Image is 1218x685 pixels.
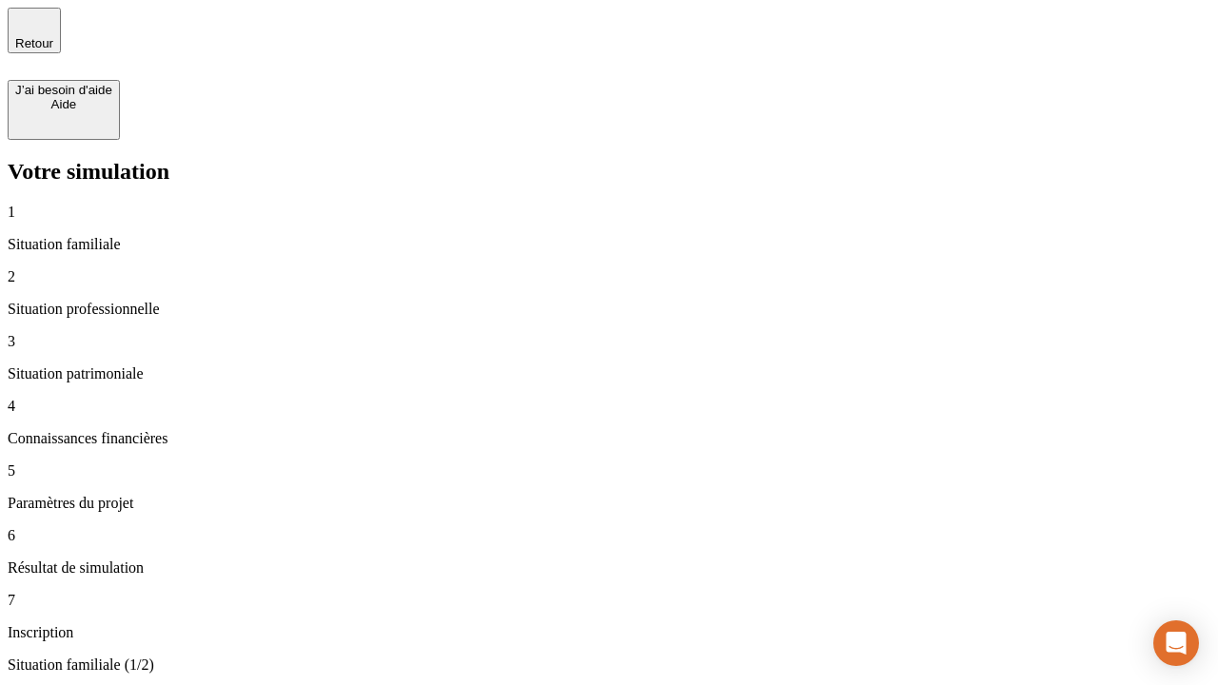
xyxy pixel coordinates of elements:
[8,624,1210,641] p: Inscription
[8,204,1210,221] p: 1
[8,559,1210,577] p: Résultat de simulation
[8,333,1210,350] p: 3
[8,365,1210,382] p: Situation patrimoniale
[8,236,1210,253] p: Situation familiale
[8,80,120,140] button: J’ai besoin d'aideAide
[8,301,1210,318] p: Situation professionnelle
[8,159,1210,185] h2: Votre simulation
[15,83,112,97] div: J’ai besoin d'aide
[1153,620,1199,666] div: Open Intercom Messenger
[8,495,1210,512] p: Paramètres du projet
[8,430,1210,447] p: Connaissances financières
[8,592,1210,609] p: 7
[8,462,1210,479] p: 5
[8,8,61,53] button: Retour
[15,97,112,111] div: Aide
[8,656,1210,674] p: Situation familiale (1/2)
[8,268,1210,285] p: 2
[8,398,1210,415] p: 4
[8,527,1210,544] p: 6
[15,36,53,50] span: Retour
